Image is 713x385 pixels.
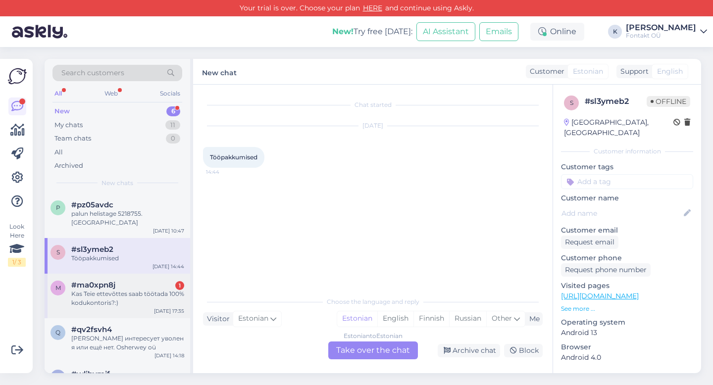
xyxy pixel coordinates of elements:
[166,134,180,144] div: 0
[55,373,61,381] span: w
[203,121,543,130] div: [DATE]
[561,342,693,352] p: Browser
[647,96,690,107] span: Offline
[530,23,584,41] div: Online
[561,236,618,249] div: Request email
[332,26,412,38] div: Try free [DATE]:
[55,284,61,291] span: m
[561,373,693,382] div: Extra
[166,106,180,116] div: 6
[564,117,673,138] div: [GEOGRAPHIC_DATA], [GEOGRAPHIC_DATA]
[626,24,696,32] div: [PERSON_NAME]
[328,341,418,359] div: Take over the chat
[332,27,354,36] b: New!
[202,65,237,78] label: New chat
[449,311,486,326] div: Russian
[71,245,113,254] span: #sl3ymeb2
[206,168,243,176] span: 14:44
[61,68,124,78] span: Search customers
[71,254,184,263] div: Tööpakkumised
[344,332,403,340] div: Estonian to Estonian
[377,311,413,326] div: English
[203,100,543,109] div: Chat started
[626,32,696,40] div: Fontakt OÜ
[238,313,268,324] span: Estonian
[102,87,120,100] div: Web
[479,22,518,41] button: Emails
[56,204,60,211] span: p
[154,352,184,359] div: [DATE] 14:18
[71,289,184,307] div: Kas Teie ettevõttes saab töötada 100% kodukontoris?:)
[54,161,83,171] div: Archived
[153,263,184,270] div: [DATE] 14:44
[561,193,693,203] p: Customer name
[203,314,230,324] div: Visitor
[561,253,693,263] p: Customer phone
[561,174,693,189] input: Add a tag
[657,66,683,77] span: English
[102,179,133,188] span: New chats
[561,147,693,156] div: Customer information
[54,134,91,144] div: Team chats
[71,325,112,334] span: #qv2fsvh4
[585,96,647,107] div: # sl3ymeb2
[8,222,26,267] div: Look Here
[616,66,649,77] div: Support
[525,314,540,324] div: Me
[526,66,564,77] div: Customer
[71,200,113,209] span: #pz05avdc
[210,153,257,161] span: Tööpakkumised
[8,67,27,86] img: Askly Logo
[413,311,449,326] div: Finnish
[561,208,682,219] input: Add name
[71,281,115,289] span: #ma0xpn8j
[154,307,184,315] div: [DATE] 17:35
[438,344,500,357] div: Archive chat
[165,120,180,130] div: 11
[573,66,603,77] span: Estonian
[626,24,707,40] a: [PERSON_NAME]Fontakt OÜ
[561,263,651,277] div: Request phone number
[153,227,184,235] div: [DATE] 10:47
[158,87,182,100] div: Socials
[570,99,573,106] span: s
[561,352,693,363] p: Android 4.0
[608,25,622,39] div: K
[561,281,693,291] p: Visited pages
[561,317,693,328] p: Operating system
[71,370,110,379] span: #wlihvmjf
[337,311,377,326] div: Estonian
[54,147,63,157] div: All
[360,3,385,12] a: HERE
[71,209,184,227] div: palun helistage 5218755. [GEOGRAPHIC_DATA]
[561,225,693,236] p: Customer email
[203,297,543,306] div: Choose the language and reply
[55,329,60,336] span: q
[561,304,693,313] p: See more ...
[54,106,70,116] div: New
[504,344,543,357] div: Block
[561,328,693,338] p: Android 13
[561,162,693,172] p: Customer tags
[56,248,60,256] span: s
[8,258,26,267] div: 1 / 3
[54,120,83,130] div: My chats
[71,334,184,352] div: [PERSON_NAME] интересует уволен я или ещё нет. Osherwey oü
[561,291,639,300] a: [URL][DOMAIN_NAME]
[52,87,64,100] div: All
[416,22,475,41] button: AI Assistant
[492,314,512,323] span: Other
[175,281,184,290] div: 1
